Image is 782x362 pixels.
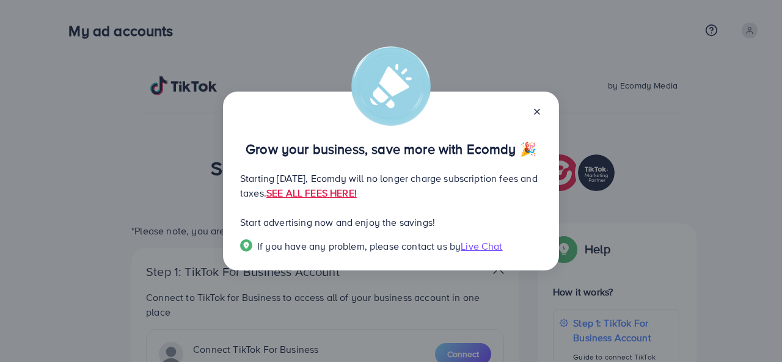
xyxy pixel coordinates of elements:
[266,186,357,200] a: SEE ALL FEES HERE!
[240,142,542,156] p: Grow your business, save more with Ecomdy 🎉
[351,46,431,126] img: alert
[461,239,502,253] span: Live Chat
[240,171,542,200] p: Starting [DATE], Ecomdy will no longer charge subscription fees and taxes.
[257,239,461,253] span: If you have any problem, please contact us by
[240,239,252,252] img: Popup guide
[240,215,542,230] p: Start advertising now and enjoy the savings!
